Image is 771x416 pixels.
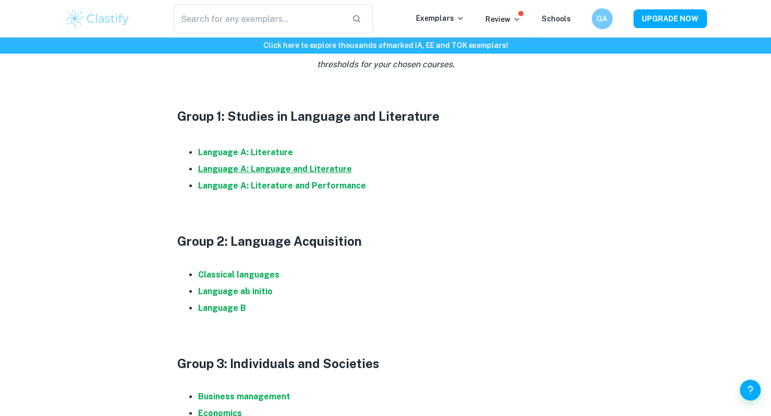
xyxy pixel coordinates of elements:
a: Language A: Literature [198,147,293,157]
a: Schools [542,15,571,23]
h6: GA [596,13,608,24]
a: Classical languages [198,270,279,280]
input: Search for any exemplars... [174,4,344,33]
p: Exemplars [416,12,464,24]
a: Language ab initio [198,286,273,296]
p: Review [485,14,521,25]
a: Language B [198,303,246,313]
h3: Group 2: Language Acquisition [177,232,594,250]
button: UPGRADE NOW [633,9,707,28]
button: GA [592,8,613,29]
a: Language A: Language and Literature [198,164,352,174]
i: Below, you'll find links to grade boundaries for all IB subjects, helping you easily check the gr... [198,43,574,69]
a: Business management [198,392,290,401]
a: Language A: Literature and Performance [198,181,366,191]
button: Help and Feedback [740,380,761,400]
h6: Click here to explore thousands of marked IA, EE and TOK exemplars ! [2,40,769,51]
img: Clastify logo [65,8,131,29]
h3: Group 3: Individuals and Societies [177,354,594,373]
h3: Group 1: Studies in Language and Literature [177,107,594,125]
